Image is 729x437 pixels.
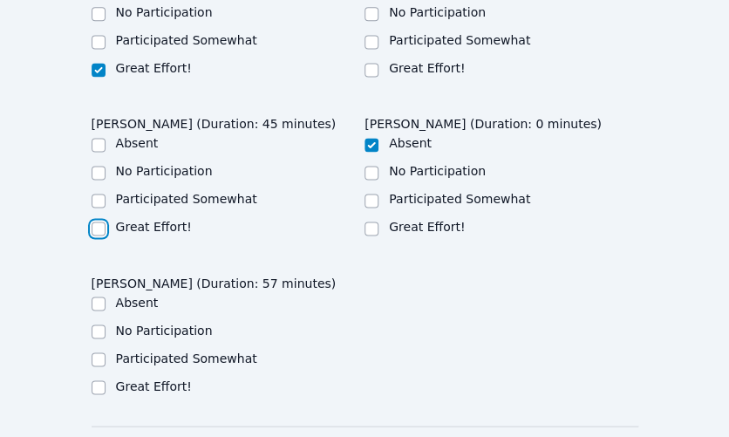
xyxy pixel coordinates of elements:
[389,33,530,47] label: Participated Somewhat
[116,220,192,234] label: Great Effort!
[116,351,257,365] label: Participated Somewhat
[92,108,337,134] legend: [PERSON_NAME] (Duration: 45 minutes)
[389,192,530,206] label: Participated Somewhat
[389,61,465,75] label: Great Effort!
[389,136,432,150] label: Absent
[92,267,337,293] legend: [PERSON_NAME] (Duration: 57 minutes)
[116,323,213,337] label: No Participation
[116,61,192,75] label: Great Effort!
[116,164,213,178] label: No Participation
[116,192,257,206] label: Participated Somewhat
[389,5,486,19] label: No Participation
[116,295,159,309] label: Absent
[116,379,192,393] label: Great Effort!
[116,136,159,150] label: Absent
[389,164,486,178] label: No Participation
[364,108,602,134] legend: [PERSON_NAME] (Duration: 0 minutes)
[389,220,465,234] label: Great Effort!
[116,33,257,47] label: Participated Somewhat
[116,5,213,19] label: No Participation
